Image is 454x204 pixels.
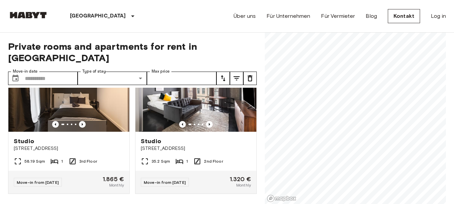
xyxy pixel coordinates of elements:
[8,51,129,132] img: Marketing picture of unit DE-01-049-013-01H
[204,158,223,164] span: 2nd Floor
[267,195,296,202] a: Mapbox logo
[431,12,446,20] a: Log in
[206,121,213,128] button: Previous image
[152,158,170,164] span: 35.2 Sqm
[230,176,251,182] span: 1.320 €
[144,180,186,185] span: Move-in from [DATE]
[9,72,22,85] button: Choose date
[266,12,310,20] a: Für Unternehmen
[388,9,420,23] a: Kontakt
[25,158,45,164] span: 58.19 Sqm
[234,12,256,20] a: Über uns
[135,51,257,194] a: Marketing picture of unit DE-01-049-004-01HPrevious imagePrevious imageStudio[STREET_ADDRESS]35.2...
[103,176,124,182] span: 1.865 €
[14,137,34,145] span: Studio
[230,72,243,85] button: tune
[14,145,124,152] span: [STREET_ADDRESS]
[70,12,126,20] p: [GEOGRAPHIC_DATA]
[243,72,257,85] button: tune
[366,12,377,20] a: Blog
[82,69,106,74] label: Type of stay
[141,137,161,145] span: Studio
[79,121,86,128] button: Previous image
[8,51,130,194] a: Marketing picture of unit DE-01-049-013-01HPrevious imagePrevious imageStudio[STREET_ADDRESS]58.1...
[152,69,170,74] label: Max price
[8,12,48,18] img: Habyt
[17,180,59,185] span: Move-in from [DATE]
[8,41,257,64] span: Private rooms and apartments for rent in [GEOGRAPHIC_DATA]
[141,145,251,152] span: [STREET_ADDRESS]
[236,182,251,188] span: Monthly
[109,182,124,188] span: Monthly
[13,69,38,74] label: Move-in date
[179,121,186,128] button: Previous image
[321,12,355,20] a: Für Vermieter
[135,51,256,132] img: Marketing picture of unit DE-01-049-004-01H
[61,158,63,164] span: 1
[79,158,97,164] span: 3rd Floor
[52,121,59,128] button: Previous image
[216,72,230,85] button: tune
[186,158,188,164] span: 1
